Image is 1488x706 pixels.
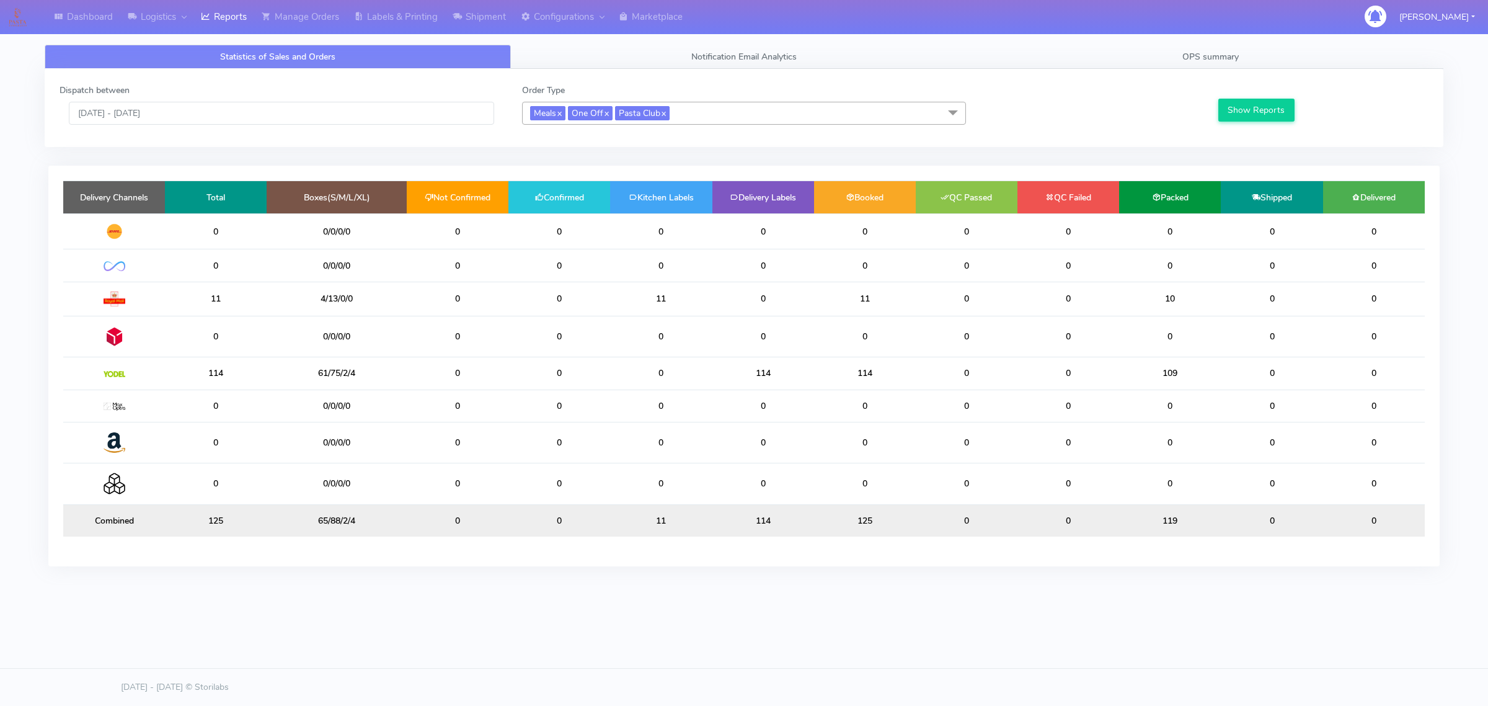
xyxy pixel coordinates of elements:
[267,422,407,463] td: 0/0/0/0
[1119,422,1221,463] td: 0
[712,357,814,390] td: 114
[508,213,610,249] td: 0
[1221,357,1322,390] td: 0
[165,181,267,213] td: Total
[916,316,1017,357] td: 0
[610,357,712,390] td: 0
[1017,181,1119,213] td: QC Failed
[1119,390,1221,422] td: 0
[916,463,1017,504] td: 0
[267,357,407,390] td: 61/75/2/4
[165,213,267,249] td: 0
[63,504,165,537] td: Combined
[1017,357,1119,390] td: 0
[104,223,125,239] img: DHL
[267,463,407,504] td: 0/0/0/0
[1323,282,1425,316] td: 0
[267,504,407,537] td: 65/88/2/4
[814,249,916,282] td: 0
[508,282,610,316] td: 0
[1221,463,1322,504] td: 0
[1119,249,1221,282] td: 0
[407,422,508,463] td: 0
[407,249,508,282] td: 0
[1017,504,1119,537] td: 0
[610,181,712,213] td: Kitchen Labels
[69,102,494,125] input: Pick the Daterange
[1323,181,1425,213] td: Delivered
[267,213,407,249] td: 0/0/0/0
[814,181,916,213] td: Booked
[610,213,712,249] td: 0
[1017,422,1119,463] td: 0
[60,84,130,97] label: Dispatch between
[916,282,1017,316] td: 0
[1221,282,1322,316] td: 0
[407,504,508,537] td: 0
[104,371,125,377] img: Yodel
[1218,99,1295,122] button: Show Reports
[814,357,916,390] td: 114
[1221,213,1322,249] td: 0
[407,357,508,390] td: 0
[556,106,562,119] a: x
[1119,282,1221,316] td: 10
[916,422,1017,463] td: 0
[45,45,1443,69] ul: Tabs
[407,463,508,504] td: 0
[407,316,508,357] td: 0
[220,51,335,63] span: Statistics of Sales and Orders
[712,213,814,249] td: 0
[1323,357,1425,390] td: 0
[1323,213,1425,249] td: 0
[165,316,267,357] td: 0
[1323,463,1425,504] td: 0
[610,463,712,504] td: 0
[712,422,814,463] td: 0
[916,504,1017,537] td: 0
[1119,463,1221,504] td: 0
[814,463,916,504] td: 0
[610,249,712,282] td: 0
[104,326,125,347] img: DPD
[1221,181,1322,213] td: Shipped
[1221,249,1322,282] td: 0
[1017,390,1119,422] td: 0
[610,504,712,537] td: 11
[814,504,916,537] td: 125
[610,422,712,463] td: 0
[712,249,814,282] td: 0
[1323,422,1425,463] td: 0
[1119,181,1221,213] td: Packed
[508,181,610,213] td: Confirmed
[1221,504,1322,537] td: 0
[568,106,613,120] span: One Off
[508,422,610,463] td: 0
[1017,463,1119,504] td: 0
[814,422,916,463] td: 0
[165,422,267,463] td: 0
[1017,282,1119,316] td: 0
[267,390,407,422] td: 0/0/0/0
[267,282,407,316] td: 4/13/0/0
[1323,390,1425,422] td: 0
[916,213,1017,249] td: 0
[407,390,508,422] td: 0
[1017,213,1119,249] td: 0
[691,51,797,63] span: Notification Email Analytics
[610,390,712,422] td: 0
[508,316,610,357] td: 0
[1323,249,1425,282] td: 0
[508,357,610,390] td: 0
[508,504,610,537] td: 0
[712,463,814,504] td: 0
[814,213,916,249] td: 0
[165,282,267,316] td: 11
[712,504,814,537] td: 114
[508,249,610,282] td: 0
[1182,51,1239,63] span: OPS summary
[660,106,666,119] a: x
[165,357,267,390] td: 114
[1390,4,1484,30] button: [PERSON_NAME]
[615,106,670,120] span: Pasta Club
